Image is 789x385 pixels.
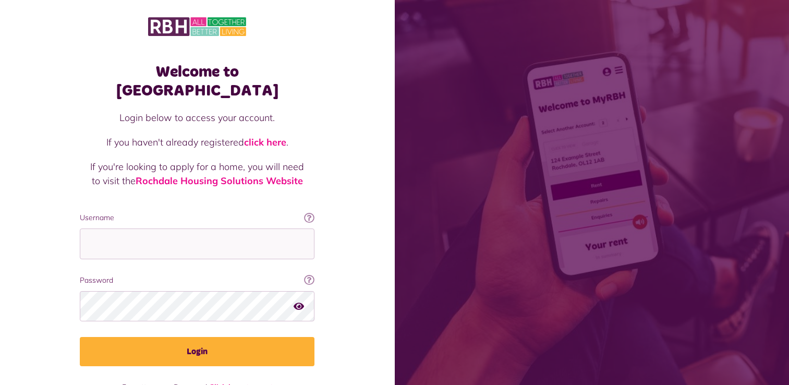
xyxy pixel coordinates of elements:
h1: Welcome to [GEOGRAPHIC_DATA] [80,63,314,100]
p: Login below to access your account. [90,111,304,125]
button: Login [80,337,314,366]
img: MyRBH [148,16,246,38]
a: click here [244,136,286,148]
label: Password [80,275,314,286]
label: Username [80,212,314,223]
a: Rochdale Housing Solutions Website [136,175,303,187]
p: If you're looking to apply for a home, you will need to visit the [90,160,304,188]
p: If you haven't already registered . [90,135,304,149]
